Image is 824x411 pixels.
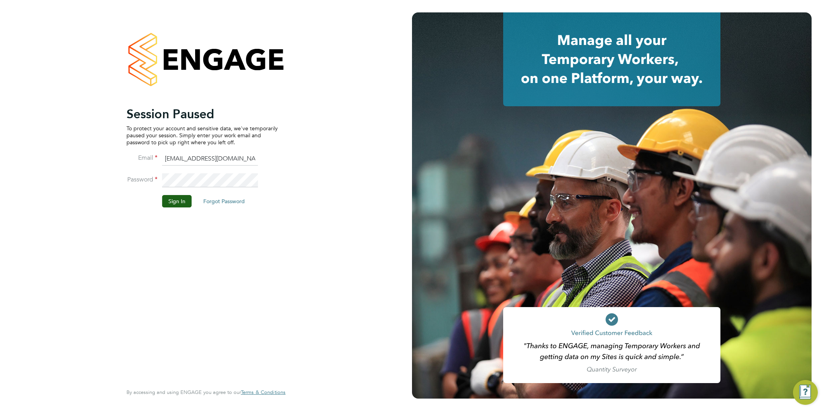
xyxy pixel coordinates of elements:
[162,152,258,166] input: Enter your work email...
[126,389,286,395] span: By accessing and using ENGAGE you agree to our
[126,106,278,122] h2: Session Paused
[162,195,192,207] button: Sign In
[197,195,251,207] button: Forgot Password
[241,389,286,395] a: Terms & Conditions
[793,380,818,405] button: Engage Resource Center
[126,176,158,184] label: Password
[126,125,278,146] p: To protect your account and sensitive data, we've temporarily paused your session. Simply enter y...
[126,154,158,162] label: Email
